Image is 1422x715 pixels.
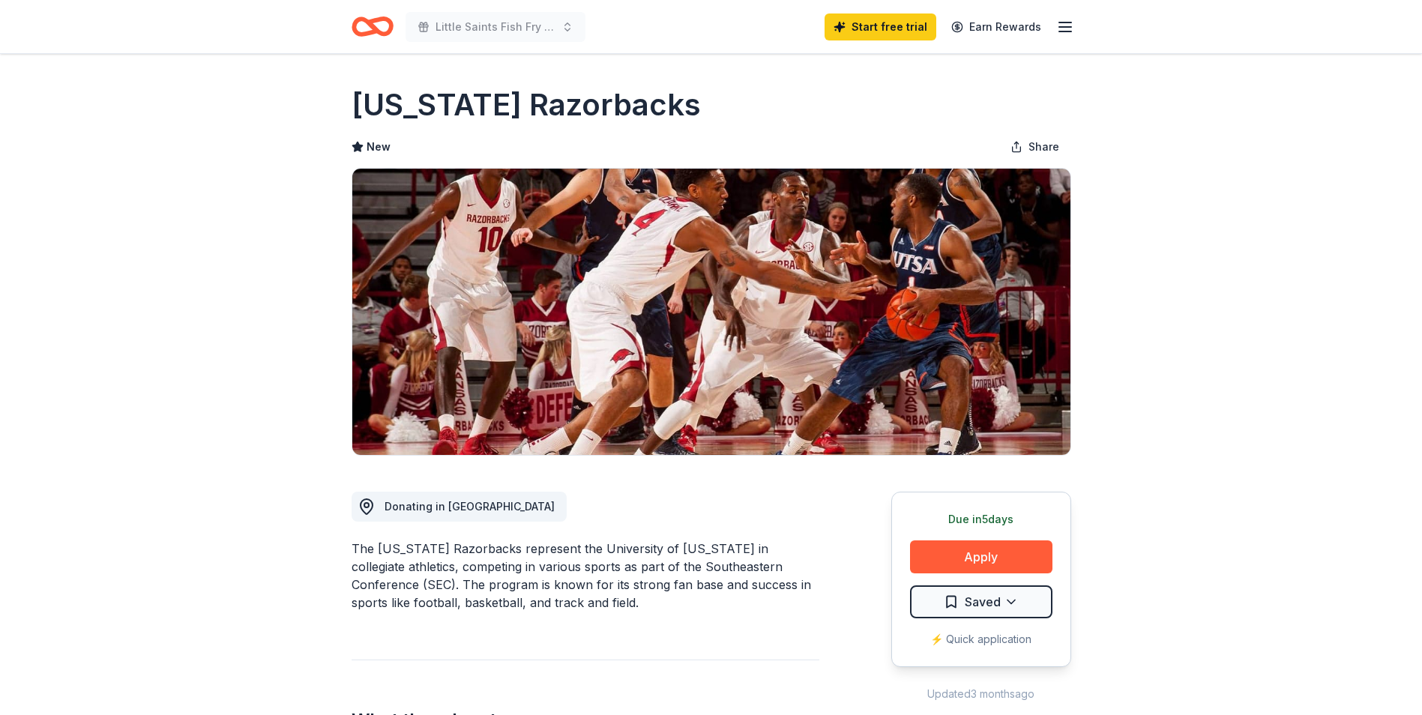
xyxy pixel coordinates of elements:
a: Earn Rewards [942,13,1050,40]
span: Saved [965,592,1001,612]
div: The [US_STATE] Razorbacks represent the University of [US_STATE] in collegiate athletics, competi... [352,540,819,612]
div: ⚡️ Quick application [910,630,1052,648]
button: Saved [910,585,1052,618]
button: Little Saints Fish Fry & Auction [406,12,585,42]
button: Apply [910,540,1052,573]
div: Updated 3 months ago [891,685,1071,703]
img: Image for Arkansas Razorbacks [352,169,1070,455]
h1: [US_STATE] Razorbacks [352,84,701,126]
span: Share [1028,138,1059,156]
span: New [367,138,391,156]
span: Donating in [GEOGRAPHIC_DATA] [385,500,555,513]
div: Due in 5 days [910,510,1052,528]
a: Home [352,9,394,44]
a: Start free trial [825,13,936,40]
button: Share [998,132,1071,162]
span: Little Saints Fish Fry & Auction [436,18,555,36]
